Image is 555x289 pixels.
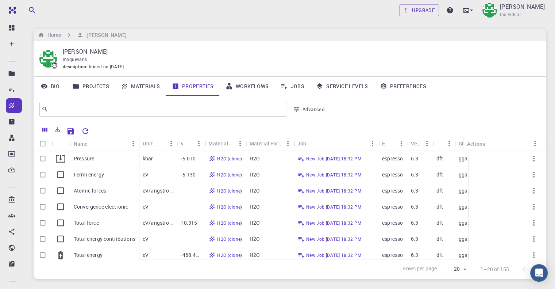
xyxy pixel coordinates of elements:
[436,219,443,227] p: dft
[208,155,242,162] a: H2O (clone)
[411,203,418,210] p: 6.3
[382,251,403,259] p: espresso
[143,251,149,259] p: eV
[294,136,378,151] div: Job
[500,11,521,18] span: Individual
[78,124,93,138] button: Reset Explorer Settings
[436,138,447,149] button: Sort
[63,47,535,56] p: [PERSON_NAME]
[234,138,246,149] button: Menu
[143,171,149,178] p: eV
[74,235,135,243] p: Total energy contributions
[74,155,94,162] p: Pressure
[529,138,541,149] button: Menu
[407,136,433,151] div: Version
[88,63,124,71] span: Joined on [DATE]
[441,264,469,274] div: 20
[367,138,378,149] button: Menu
[459,235,478,243] p: gga:pbe
[177,136,205,151] div: Value
[88,138,98,149] button: Sort
[378,136,407,151] div: Engine
[193,138,205,149] button: Menu
[411,187,418,194] p: 6.3
[297,155,362,162] a: New Job [DATE] 18:32 PM
[63,63,88,71] span: description :
[143,219,173,227] p: eV/angstrom
[282,138,294,149] button: Menu
[411,219,418,227] p: 6.3
[208,203,242,210] a: H2O (clone)
[467,137,485,151] div: Actions
[436,235,443,243] p: dft
[399,4,439,16] a: Upgrade
[250,203,260,210] p: H2O
[143,155,153,162] p: kbar
[127,138,139,149] button: Menu
[436,171,443,178] p: dft
[530,264,548,282] div: Open Intercom Messenger
[436,187,443,194] p: dft
[396,138,407,149] button: Menu
[290,103,328,115] button: Advanced
[500,2,545,11] p: [PERSON_NAME]
[310,77,374,96] a: Service Levels
[74,137,88,151] div: Name
[39,124,51,136] button: Columns
[166,77,220,96] a: Properties
[382,171,403,178] p: espresso
[433,136,455,151] div: Model
[482,3,497,18] img: Mary Quenie Velasco
[436,155,443,162] p: dft
[74,203,128,210] p: Convergence electronic
[6,7,16,14] img: logo
[250,235,260,243] p: H2O
[181,136,183,151] div: Value
[459,251,478,259] p: gga:pbe
[411,251,418,259] p: 6.3
[208,171,242,178] a: H2O (clone)
[208,251,242,259] a: H2O (clone)
[421,138,433,149] button: Menu
[84,31,126,39] h6: [PERSON_NAME]
[382,203,403,210] p: espresso
[385,138,396,149] button: Sort
[443,138,455,149] button: Menu
[411,136,421,151] div: Version
[208,187,242,194] a: H2O (clone)
[480,266,509,273] p: 1–20 of 155
[250,171,260,178] p: H2O
[63,56,87,62] span: maquevans
[208,136,228,151] div: Material
[374,77,432,96] a: Preferences
[181,219,197,227] p: 10.315
[246,136,294,151] div: Material Formula
[382,187,403,194] p: espresso
[143,187,173,194] p: eV/angstrom
[459,171,478,178] p: gga:pbe
[15,5,41,12] span: Support
[183,138,193,149] button: Sort
[143,136,153,151] div: Unit
[143,203,149,210] p: eV
[382,136,385,151] div: Engine
[143,235,149,243] p: eV
[74,187,106,194] p: Atomic forces
[297,235,362,243] a: New Job [DATE] 18:32 PM
[436,203,443,210] p: dft
[459,219,478,227] p: gga:pbe
[181,251,201,259] p: -468.497
[51,124,63,136] button: Export
[74,171,104,178] p: Fermi energy
[74,251,103,259] p: Total energy
[208,219,242,227] a: H2O (clone)
[250,155,260,162] p: H2O
[297,219,362,227] a: New Job [DATE] 18:32 PM
[411,235,418,243] p: 6.3
[459,203,478,210] p: gga:pbe
[531,262,546,277] button: Go to next page
[70,137,139,151] div: Name
[36,31,128,39] nav: breadcrumb
[274,77,310,96] a: Jobs
[250,219,260,227] p: H2O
